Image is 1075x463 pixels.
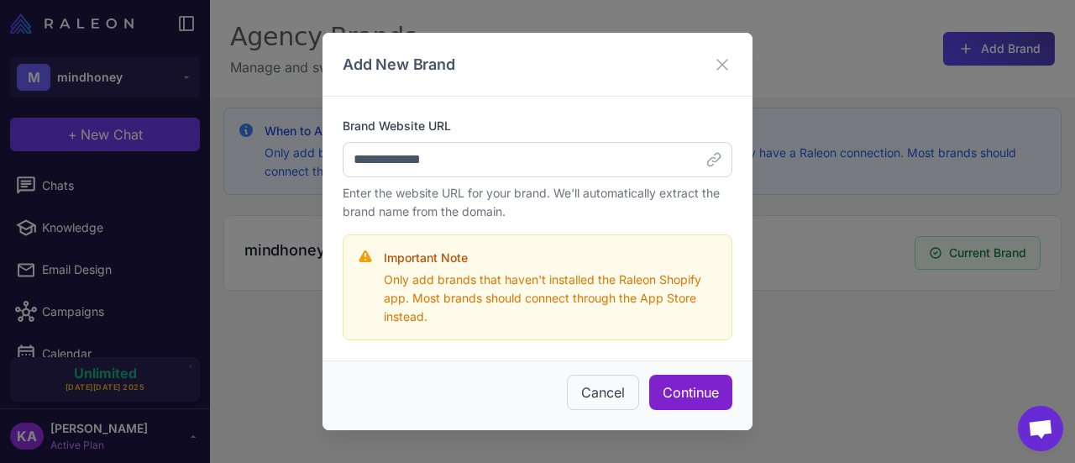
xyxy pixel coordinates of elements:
[343,184,732,221] p: Enter the website URL for your brand. We'll automatically extract the brand name from the domain.
[649,375,732,410] button: Continue
[384,249,718,267] h4: Important Note
[343,53,455,76] h3: Add New Brand
[1018,406,1063,451] a: Open chat
[384,271,718,326] p: Only add brands that haven't installed the Raleon Shopify app. Most brands should connect through...
[567,375,639,410] button: Cancel
[343,117,732,135] label: Brand Website URL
